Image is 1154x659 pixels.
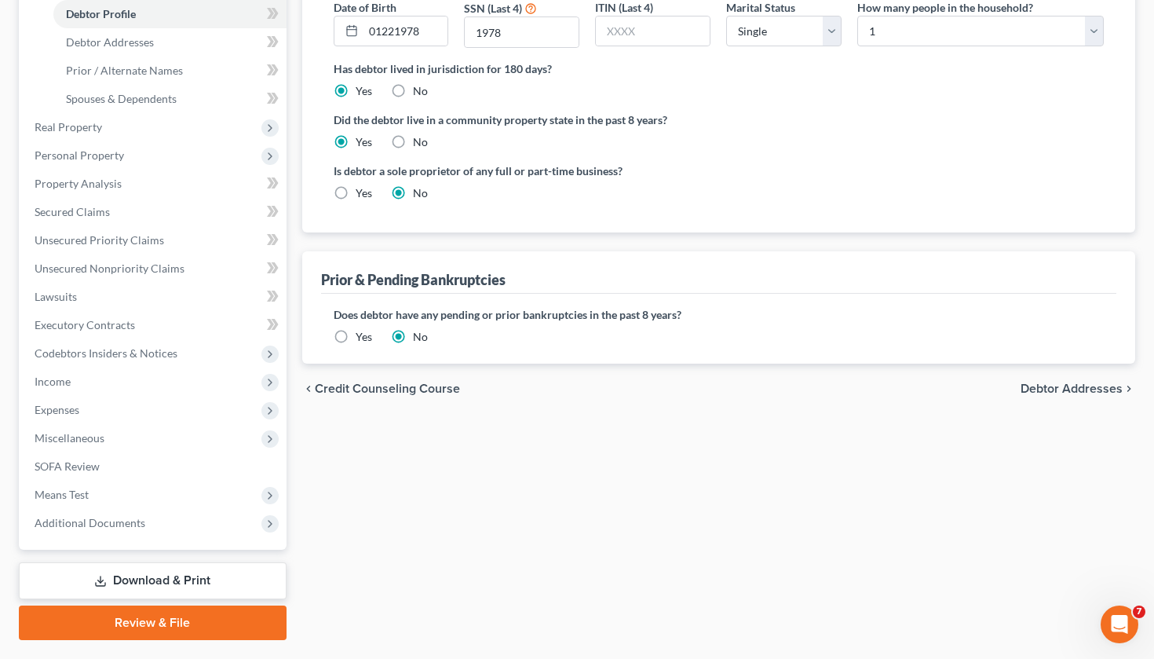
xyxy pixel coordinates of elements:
label: No [413,185,428,201]
span: Secured Claims [35,205,110,218]
span: 7 [1133,606,1145,618]
label: Yes [356,83,372,99]
span: Property Analysis [35,177,122,190]
i: chevron_right [1123,383,1135,395]
input: XXXX [596,16,710,46]
span: Miscellaneous [35,431,104,445]
span: Lawsuits [35,290,77,303]
label: Is debtor a sole proprietor of any full or part-time business? [334,163,711,179]
span: Credit Counseling Course [315,383,460,395]
a: Executory Contracts [22,311,287,339]
label: No [413,83,428,99]
a: SOFA Review [22,452,287,481]
span: Expenses [35,403,79,416]
iframe: Intercom live chat [1101,606,1138,643]
label: Did the debtor live in a community property state in the past 8 years? [334,112,1105,128]
label: Yes [356,329,372,345]
span: Real Property [35,120,102,134]
a: Prior / Alternate Names [53,57,287,85]
span: Spouses & Dependents [66,92,177,105]
a: Debtor Addresses [53,28,287,57]
label: No [413,134,428,150]
a: Secured Claims [22,198,287,226]
input: XXXX [465,17,579,47]
span: Debtor Addresses [1021,383,1123,395]
label: Does debtor have any pending or prior bankruptcies in the past 8 years? [334,306,1105,323]
a: Review & File [19,606,287,640]
span: Debtor Addresses [66,35,154,49]
label: Has debtor lived in jurisdiction for 180 days? [334,60,1105,77]
button: Debtor Addresses chevron_right [1021,383,1135,395]
a: Unsecured Priority Claims [22,226,287,254]
span: Codebtors Insiders & Notices [35,346,177,360]
i: chevron_left [302,383,315,395]
label: Yes [356,134,372,150]
span: Debtor Profile [66,7,136,20]
a: Spouses & Dependents [53,85,287,113]
span: Additional Documents [35,516,145,529]
a: Download & Print [19,562,287,599]
a: Unsecured Nonpriority Claims [22,254,287,283]
label: No [413,329,428,345]
div: Prior & Pending Bankruptcies [321,270,506,289]
span: Executory Contracts [35,318,135,331]
button: chevron_left Credit Counseling Course [302,383,460,395]
a: Lawsuits [22,283,287,311]
input: MM/DD/YYYY [363,16,448,46]
a: Property Analysis [22,170,287,198]
span: Unsecured Priority Claims [35,233,164,247]
span: Means Test [35,488,89,501]
span: Income [35,375,71,388]
span: Prior / Alternate Names [66,64,183,77]
label: Yes [356,185,372,201]
span: Unsecured Nonpriority Claims [35,262,184,275]
span: SOFA Review [35,459,100,473]
span: Personal Property [35,148,124,162]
